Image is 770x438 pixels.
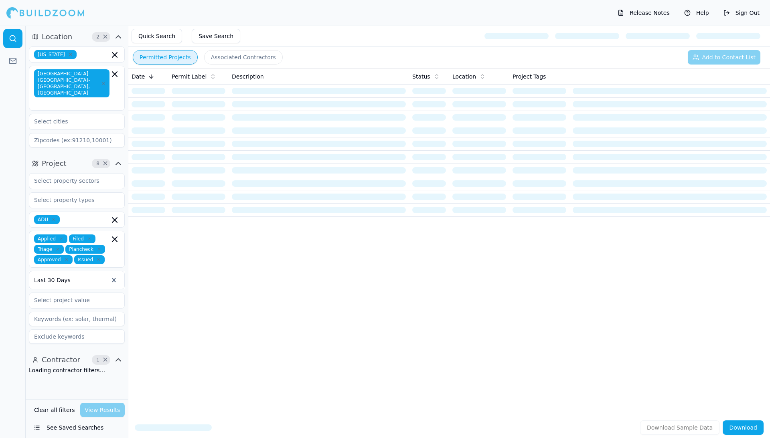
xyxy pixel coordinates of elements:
[94,159,102,168] span: 8
[132,73,145,81] span: Date
[29,157,125,170] button: Project8Clear Project filters
[34,255,73,264] span: Approved
[723,420,764,435] button: Download
[29,114,114,129] input: Select cities
[29,193,114,207] input: Select property types
[42,354,80,365] span: Contractor
[69,234,95,243] span: Filed
[29,30,125,43] button: Location2Clear Location filters
[42,31,72,42] span: Location
[412,73,430,81] span: Status
[94,33,102,41] span: 2
[29,366,125,374] div: Loading contractor filters…
[132,29,182,43] button: Quick Search
[29,329,125,344] input: Exclude keywords
[29,353,125,366] button: Contractor1Clear Contractor filters
[29,293,114,307] input: Select project value
[94,356,102,364] span: 1
[34,234,67,243] span: Applied
[34,50,77,59] span: [US_STATE]
[29,133,125,147] input: Zipcodes (ex:91210,10001)
[34,215,60,224] span: ADU
[102,161,108,166] span: Clear Project filters
[192,29,240,43] button: Save Search
[29,312,125,326] input: Keywords (ex: solar, thermal)
[172,73,207,81] span: Permit Label
[42,158,67,169] span: Project
[102,358,108,362] span: Clear Contractor filters
[102,35,108,39] span: Clear Location filters
[29,174,114,188] input: Select property sectors
[34,69,109,97] span: [GEOGRAPHIC_DATA]-[GEOGRAPHIC_DATA]-[GEOGRAPHIC_DATA], [GEOGRAPHIC_DATA]
[719,6,764,19] button: Sign Out
[513,73,546,81] span: Project Tags
[680,6,713,19] button: Help
[232,73,264,81] span: Description
[614,6,674,19] button: Release Notes
[29,420,125,435] button: See Saved Searches
[65,245,105,254] span: Plancheck
[133,50,198,65] button: Permitted Projects
[74,255,105,264] span: Issued
[32,403,77,417] button: Clear all filters
[452,73,476,81] span: Location
[204,50,283,65] button: Associated Contractors
[34,245,64,254] span: Triage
